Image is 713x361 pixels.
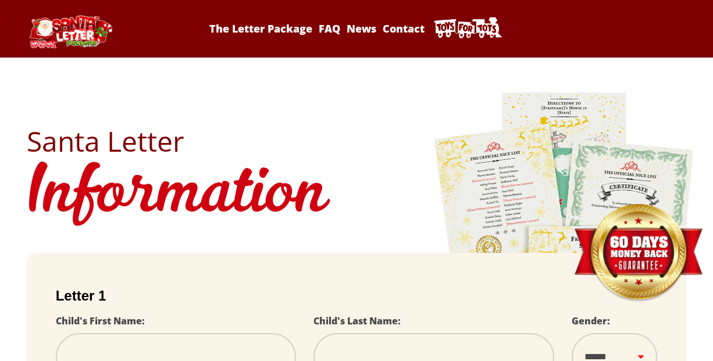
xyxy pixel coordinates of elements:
a: FAQ [316,22,342,35]
a: The Letter Package [207,22,314,35]
h1: Information [27,155,687,235]
img: Money Back Guarantee [573,203,704,303]
label: Gender: [572,314,610,327]
label: Child's First Name: [56,314,145,327]
img: Santa Letter Logo [27,15,114,48]
a: News [344,22,378,35]
h2: Letter 1 [56,288,658,304]
h2: Santa Letter [27,127,687,155]
a: Contact [381,22,427,35]
label: Child's Last Name: [313,314,401,327]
